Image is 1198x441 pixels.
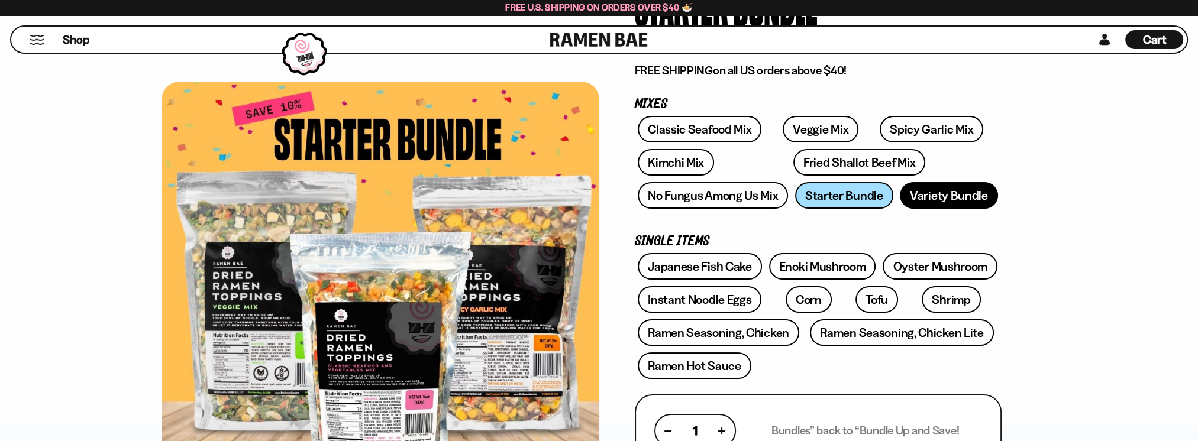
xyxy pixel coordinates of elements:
a: Shrimp [922,286,980,313]
a: Enoki Mushroom [769,253,876,280]
a: Veggie Mix [783,116,858,142]
a: Ramen Seasoning, Chicken [638,319,799,346]
a: Classic Seafood Mix [638,116,761,142]
a: Instant Noodle Eggs [638,286,761,313]
span: Free U.S. Shipping on Orders over $40 🍜 [505,2,693,13]
a: Tofu [855,286,898,313]
p: Mixes [635,99,1002,110]
span: Shop [63,32,89,48]
div: Cart [1125,27,1183,53]
a: Ramen Hot Sauce [638,352,751,379]
a: No Fungus Among Us Mix [638,182,788,209]
a: Japanese Fish Cake [638,253,762,280]
a: Fried Shallot Beef Mix [793,149,925,176]
a: Kimchi Mix [638,149,714,176]
span: 1 [692,423,697,438]
p: on all US orders above $40! [635,63,1002,78]
a: Ramen Seasoning, Chicken Lite [810,319,993,346]
a: Oyster Mushroom [883,253,997,280]
a: Variety Bundle [900,182,998,209]
span: Cart [1143,33,1166,47]
strong: FREE SHIPPING [635,63,713,77]
a: Corn [786,286,832,313]
a: Spicy Garlic Mix [880,116,983,142]
p: Bundles” back to “Bundle Up and Save! [771,423,959,438]
a: Shop [63,30,89,49]
button: Mobile Menu Trigger [29,35,45,45]
p: Single Items [635,236,1002,247]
